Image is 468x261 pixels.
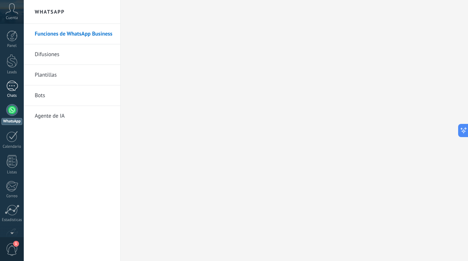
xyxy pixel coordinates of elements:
li: Bots [24,85,120,106]
a: Funciones de WhatsApp Business [35,24,113,44]
span: 1 [13,241,19,247]
div: Estadísticas [1,218,23,223]
span: Cuenta [6,16,18,21]
div: Chats [1,93,23,98]
li: Plantillas [24,65,120,85]
a: Agente de IA [35,106,113,126]
div: Panel [1,44,23,48]
li: Difusiones [24,44,120,65]
div: Leads [1,70,23,75]
div: Correo [1,194,23,199]
div: WhatsApp [1,118,22,125]
li: Agente de IA [24,106,120,126]
li: Funciones de WhatsApp Business [24,24,120,44]
a: Difusiones [35,44,113,65]
a: Bots [35,85,113,106]
a: Plantillas [35,65,113,85]
div: Calendario [1,144,23,149]
div: Listas [1,170,23,175]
